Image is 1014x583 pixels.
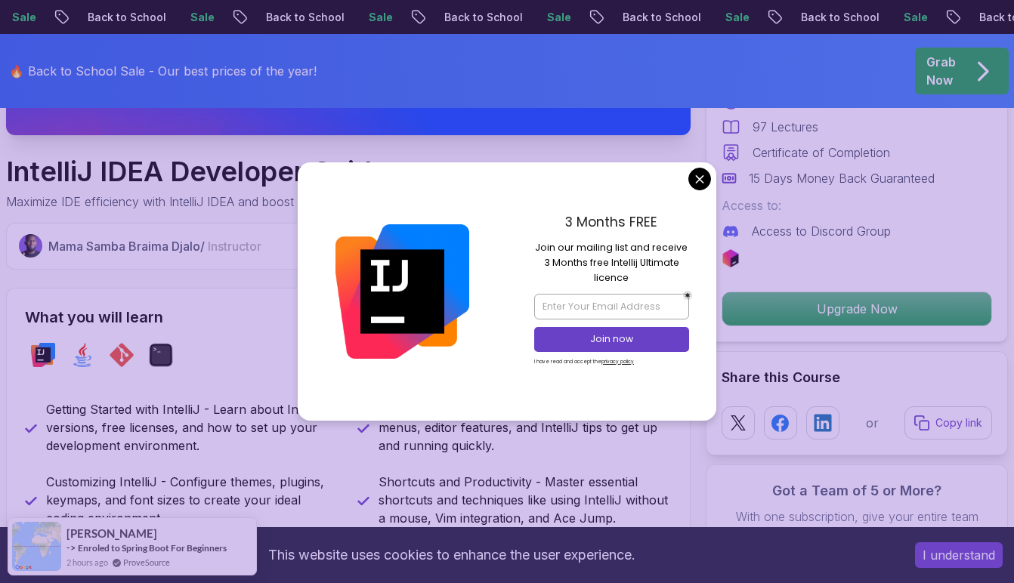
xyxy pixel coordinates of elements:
[722,291,992,326] button: Upgrade Now
[722,292,991,325] p: Upgrade Now
[46,473,339,527] p: Customizing IntelliJ - Configure themes, plugins, keymaps, and font sizes to create your ideal co...
[926,53,956,89] p: Grab Now
[915,542,1003,568] button: Accept cookies
[935,415,982,430] p: Copy link
[529,10,577,25] p: Sale
[66,541,76,554] span: ->
[6,193,393,211] p: Maximize IDE efficiency with IntelliJ IDEA and boost your productivity.
[783,10,886,25] p: Back to School
[31,343,55,367] img: intellij logo
[11,538,892,572] div: This website uses cookies to enhance the user experience.
[722,480,992,501] h3: Got a Team of 5 or More?
[722,367,992,388] h2: Share this Course
[379,473,672,527] p: Shortcuts and Productivity - Master essential shortcuts and techniques like using IntelliJ withou...
[12,522,61,571] img: provesource social proof notification image
[426,10,529,25] p: Back to School
[248,10,351,25] p: Back to School
[78,541,227,554] a: Enroled to Spring Boot For Beginners
[123,556,170,569] a: ProveSource
[753,118,818,136] p: 97 Lectures
[70,343,94,367] img: java logo
[886,10,934,25] p: Sale
[6,156,393,187] h1: IntelliJ IDEA Developer Guide
[172,10,221,25] p: Sale
[722,507,992,544] p: With one subscription, give your entire team access to all courses and features.
[722,196,992,214] p: Access to:
[66,527,157,540] span: [PERSON_NAME]
[752,222,891,240] p: Access to Discord Group
[46,400,339,455] p: Getting Started with IntelliJ - Learn about IntelliJ versions, free licenses, and how to set up y...
[351,10,399,25] p: Sale
[70,10,172,25] p: Back to School
[48,237,261,255] p: Mama Samba Braima Djalo /
[866,414,879,432] p: or
[149,343,173,367] img: terminal logo
[904,406,992,440] button: Copy link
[604,10,707,25] p: Back to School
[66,556,108,569] span: 2 hours ago
[753,143,890,162] p: Certificate of Completion
[25,307,672,328] h2: What you will learn
[208,239,261,254] span: Instructor
[379,400,672,455] p: Navigating IntelliJ - Explore the new vs classic UI, menus, editor features, and IntelliJ tips to...
[110,343,134,367] img: git logo
[722,249,740,267] img: jetbrains logo
[749,169,935,187] p: 15 Days Money Back Guaranteed
[19,234,42,258] img: Nelson Djalo
[707,10,756,25] p: Sale
[9,62,317,80] p: 🔥 Back to School Sale - Our best prices of the year!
